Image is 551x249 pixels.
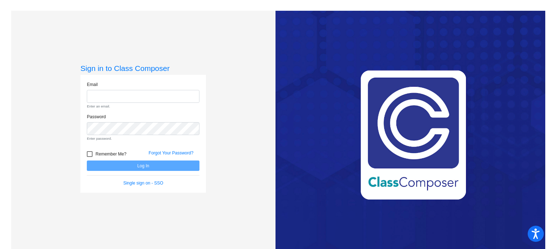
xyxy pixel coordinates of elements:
[80,64,206,73] h3: Sign in to Class Composer
[87,136,199,141] small: Enter password.
[87,161,199,171] button: Log In
[123,181,163,186] a: Single sign on - SSO
[87,114,106,120] label: Password
[87,104,199,109] small: Enter an email.
[95,150,126,158] span: Remember Me?
[87,81,98,88] label: Email
[149,150,193,155] a: Forgot Your Password?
